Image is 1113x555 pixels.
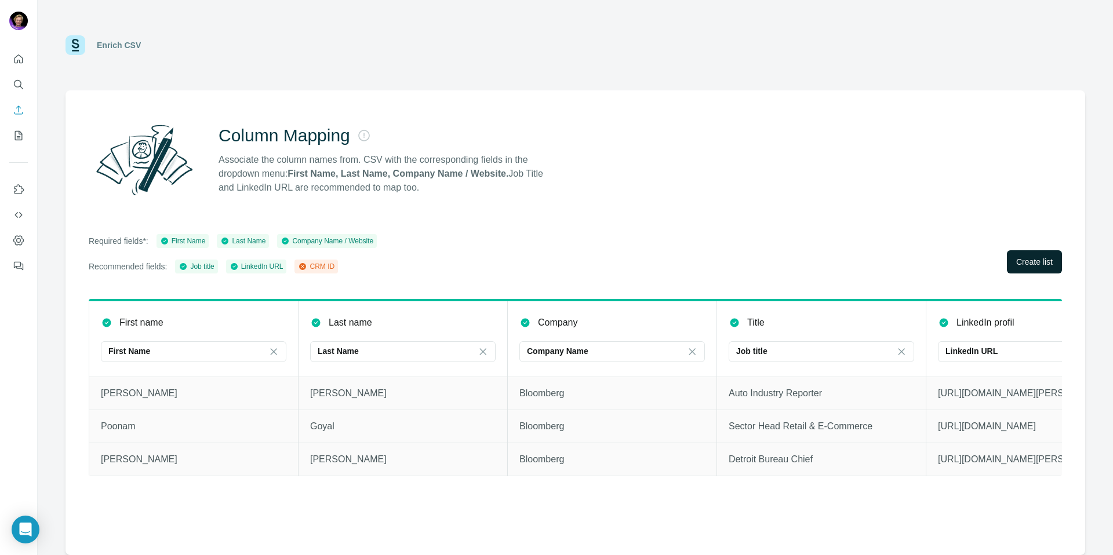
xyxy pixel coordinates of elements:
[179,261,214,272] div: Job title
[89,118,200,202] img: Surfe Illustration - Column Mapping
[519,452,705,466] p: Bloomberg
[9,179,28,200] button: Use Surfe on LinkedIn
[519,419,705,433] p: Bloomberg
[9,49,28,70] button: Quick start
[89,235,148,247] p: Required fields*:
[9,100,28,121] button: Enrich CSV
[9,230,28,251] button: Dashboard
[519,386,705,400] p: Bloomberg
[298,261,334,272] div: CRM ID
[219,153,554,195] p: Associate the column names from. CSV with the corresponding fields in the dropdown menu: Job Titl...
[89,261,167,272] p: Recommended fields:
[956,316,1014,330] p: LinkedIn profil
[288,169,508,178] strong: First Name, Last Name, Company Name / Website.
[729,419,914,433] p: Sector Head Retail & E-Commerce
[9,125,28,146] button: My lists
[12,516,39,543] div: Open Intercom Messenger
[230,261,283,272] div: LinkedIn URL
[9,74,28,95] button: Search
[527,345,588,357] p: Company Name
[101,452,286,466] p: [PERSON_NAME]
[219,125,350,146] h2: Column Mapping
[101,419,286,433] p: Poonam
[538,316,577,330] p: Company
[310,386,496,400] p: [PERSON_NAME]
[281,236,373,246] div: Company Name / Website
[9,12,28,30] img: Avatar
[9,205,28,225] button: Use Surfe API
[119,316,163,330] p: First name
[310,419,496,433] p: Goyal
[747,316,765,330] p: Title
[1007,250,1062,273] button: Create list
[945,345,998,357] p: LinkedIn URL
[66,35,85,55] img: Surfe Logo
[1016,256,1053,268] span: Create list
[329,316,372,330] p: Last name
[736,345,768,357] p: Job title
[729,452,914,466] p: Detroit Bureau Chief
[108,345,150,357] p: First Name
[729,386,914,400] p: Auto Industry Reporter
[97,39,141,51] div: Enrich CSV
[9,255,28,276] button: Feedback
[310,452,496,466] p: [PERSON_NAME]
[220,236,265,246] div: Last Name
[101,386,286,400] p: [PERSON_NAME]
[160,236,206,246] div: First Name
[318,345,359,357] p: Last Name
